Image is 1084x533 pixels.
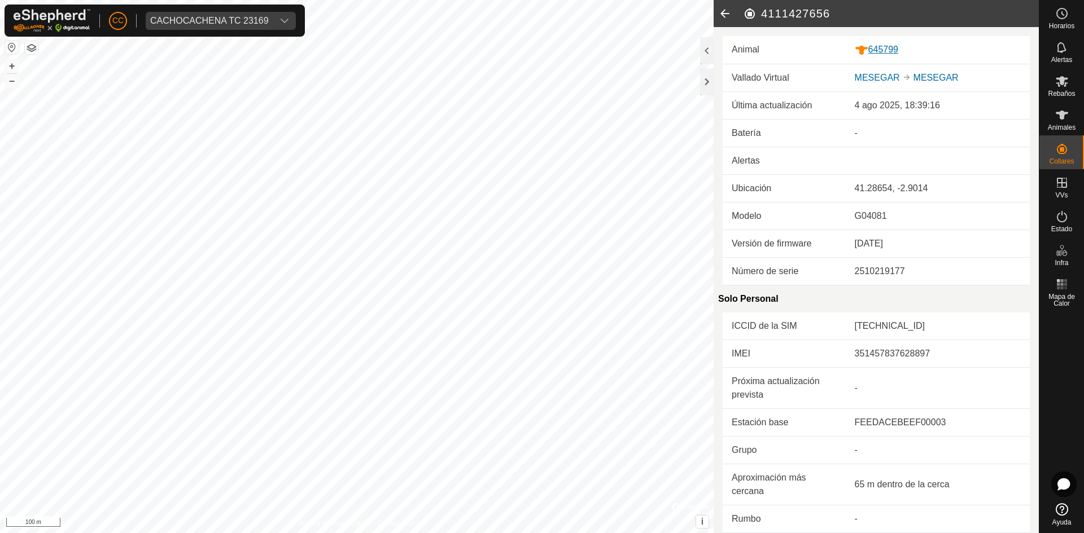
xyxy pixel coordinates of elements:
[723,147,846,174] td: Alertas
[1052,519,1072,526] span: Ayuda
[723,119,846,147] td: Batería
[14,9,90,32] img: Logo Gallagher
[846,340,1030,367] td: 351457837628897
[1048,124,1076,131] span: Animales
[723,505,846,532] td: Rumbo
[273,12,296,30] div: dropdown trigger
[5,74,19,87] button: –
[1055,192,1068,199] span: VVs
[25,41,38,55] button: Capas del Mapa
[723,436,846,464] td: Grupo
[696,516,709,528] button: i
[723,340,846,367] td: IMEI
[846,436,1030,464] td: -
[846,505,1030,532] td: -
[846,464,1030,505] td: 65 m dentro de la cerca
[723,64,846,92] td: Vallado Virtual
[902,73,911,82] img: hasta
[855,209,1021,223] div: G04081
[855,182,1021,195] div: 41.28654, -2.9014
[1051,226,1072,232] span: Estado
[1055,259,1068,266] span: Infra
[701,517,703,526] span: i
[723,367,846,408] td: Próxima actualización prevista
[723,230,846,257] td: Versión de firmware
[723,464,846,505] td: Aproximación más cercana
[723,408,846,436] td: Estación base
[146,12,273,30] span: CACHOCACHENA TC 23169
[1049,158,1074,165] span: Collares
[112,15,124,27] span: CC
[723,312,846,340] td: ICCID de la SIM
[718,285,1030,312] div: Solo Personal
[855,99,1021,112] div: 4 ago 2025, 18:39:16
[846,367,1030,408] td: -
[855,237,1021,250] div: [DATE]
[1039,499,1084,530] a: Ayuda
[723,92,846,120] td: Última actualización
[1048,90,1075,97] span: Rebaños
[299,518,364,528] a: Política de Privacidad
[855,126,1021,140] div: -
[1049,23,1074,29] span: Horarios
[1042,293,1081,307] span: Mapa de Calor
[913,73,959,82] a: MESEGAR
[855,265,1021,278] div: 2510219177
[846,408,1030,436] td: FEEDACEBEEF00003
[5,59,19,73] button: +
[855,43,1021,57] div: 645799
[1051,56,1072,63] span: Alertas
[723,202,846,230] td: Modelo
[743,7,1039,20] h2: 4111427656
[723,257,846,285] td: Número de serie
[855,73,900,82] a: MESEGAR
[377,518,415,528] a: Contáctenos
[5,41,19,54] button: Restablecer Mapa
[723,174,846,202] td: Ubicación
[846,312,1030,340] td: [TECHNICAL_ID]
[723,36,846,64] td: Animal
[150,16,269,25] div: CACHOCACHENA TC 23169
